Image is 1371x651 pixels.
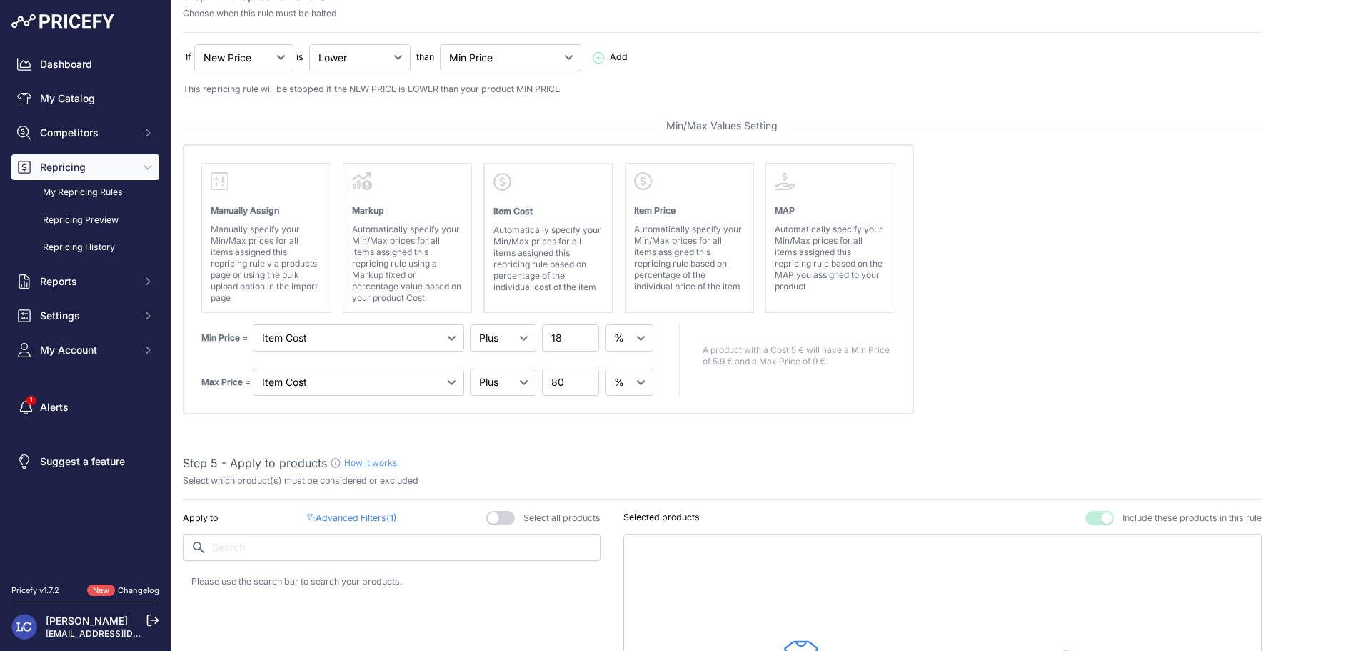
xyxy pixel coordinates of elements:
span: New [87,585,115,597]
div: Pricefy v1.7.2 [11,585,59,597]
p: Automatically specify your Min/Max prices for all items assigned this repricing rule based on the... [775,224,886,292]
p: Selected products [623,511,700,525]
button: Repricing [11,154,159,180]
p: Automatically specify your Min/Max prices for all items assigned this repricing rule based on per... [493,224,603,293]
nav: Sidebar [11,51,159,567]
input: 1 [542,324,599,352]
button: Reports [11,269,159,294]
span: Reports [40,274,134,289]
a: [PERSON_NAME] [46,615,128,627]
strong: Item Price [634,205,676,216]
input: Search [183,534,601,561]
p: than [416,51,434,64]
span: Include these products in this rule [1123,512,1262,525]
strong: Markup [352,205,384,216]
strong: Manually Assign [211,205,279,216]
span: Settings [40,309,134,323]
strong: Max Price = [201,377,251,387]
span: Select all products [523,512,601,525]
p: Choose when this rule must be halted [183,7,1262,21]
button: My Account [11,337,159,363]
a: My Catalog [11,86,159,111]
span: My Account [40,343,134,357]
button: Settings [11,303,159,329]
p: Manually specify your Min/Max prices for all items assigned this repricing rule via products page... [211,224,322,304]
span: Add [610,51,628,64]
span: Min/Max Values Setting [655,119,789,133]
a: Repricing History [11,235,159,260]
p: Automatically specify your Min/Max prices for all items assigned this repricing rule using a Mark... [352,224,463,304]
p: Advanced Filters [307,512,397,525]
p: Apply to [183,512,218,525]
p: Please use the search bar to search your products. [191,575,592,589]
span: Step 5 - Apply to products [183,456,327,470]
p: This repricing rule will be stopped if the NEW PRICE is LOWER than your product MIN PRICE [183,83,1262,96]
strong: Item Cost [493,206,533,217]
img: Pricefy Logo [11,14,114,29]
a: How it works [344,457,397,468]
span: ( ) [386,512,397,523]
span: Repricing [40,160,134,174]
p: If [186,51,191,64]
a: Repricing Preview [11,208,159,233]
a: Alerts [11,394,159,420]
button: Competitors [11,120,159,146]
a: Changelog [118,585,159,595]
a: My Repricing Rules [11,180,159,205]
a: [EMAIL_ADDRESS][DOMAIN_NAME] [46,628,195,639]
p: is [296,51,303,64]
strong: Min Price = [201,332,248,343]
span: 1 [390,512,393,523]
a: Suggest a feature [11,449,159,474]
strong: MAP [775,205,795,216]
input: 1 [542,369,599,396]
p: A product with a Cost 5 € will have a Min Price of 5.9 € and a Max Price of 9 €. [703,344,895,367]
p: Automatically specify your Min/Max prices for all items assigned this repricing rule based on per... [634,224,745,292]
a: Dashboard [11,51,159,77]
span: Competitors [40,126,134,140]
p: Select which product(s) must be considered or excluded [183,474,418,488]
